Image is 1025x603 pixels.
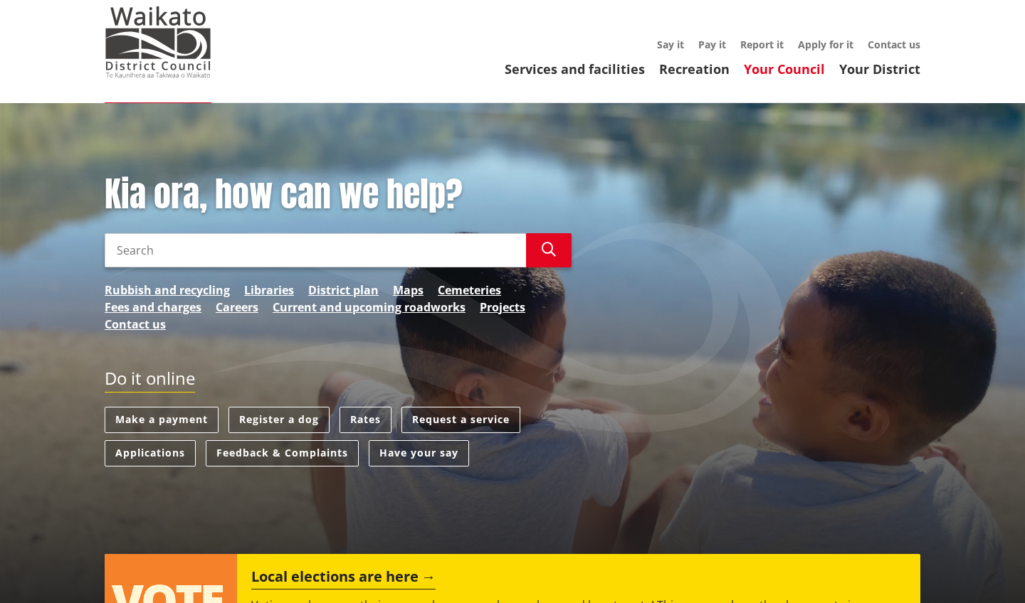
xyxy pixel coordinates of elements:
a: Libraries [244,282,294,299]
a: Pay it [698,38,726,51]
input: Search input [105,233,526,267]
a: Careers [216,299,258,316]
a: Contact us [868,38,920,51]
h1: Kia ora, how can we help? [105,174,572,215]
a: Request a service [401,407,520,433]
a: Report it [740,38,784,51]
a: Make a payment [105,407,219,433]
a: Your Council [744,60,825,78]
a: Applications [105,440,196,466]
a: Cemeteries [438,282,501,299]
a: District plan [308,282,379,299]
a: Have your say [369,440,469,466]
a: Current and upcoming roadworks [273,299,466,316]
a: Fees and charges [105,299,201,316]
a: Apply for it [798,38,853,51]
a: Projects [480,299,525,316]
a: Say it [657,38,684,51]
a: Rates [340,407,391,433]
a: Feedback & Complaints [206,440,359,466]
a: Register a dog [228,407,330,433]
a: Services and facilities [505,60,645,78]
iframe: Messenger Launcher [960,543,1011,594]
a: Contact us [105,316,166,333]
a: Rubbish and recycling [105,282,230,299]
h2: Local elections are here [251,568,436,589]
a: Your District [839,60,920,78]
a: Recreation [659,60,730,78]
a: Maps [393,282,424,299]
h2: Do it online [105,368,195,393]
img: Waikato District Council - Te Kaunihera aa Takiwaa o Waikato [105,6,211,78]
